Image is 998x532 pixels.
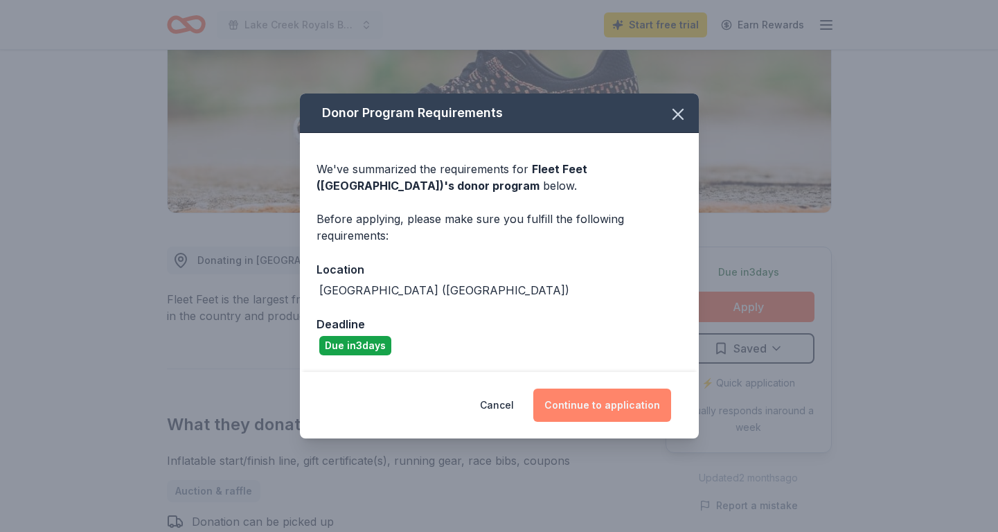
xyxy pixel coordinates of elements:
[480,389,514,422] button: Cancel
[319,282,569,299] div: [GEOGRAPHIC_DATA] ([GEOGRAPHIC_DATA])
[300,94,699,133] div: Donor Program Requirements
[317,315,682,333] div: Deadline
[317,161,682,194] div: We've summarized the requirements for below.
[317,260,682,278] div: Location
[317,211,682,244] div: Before applying, please make sure you fulfill the following requirements:
[319,336,391,355] div: Due in 3 days
[533,389,671,422] button: Continue to application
